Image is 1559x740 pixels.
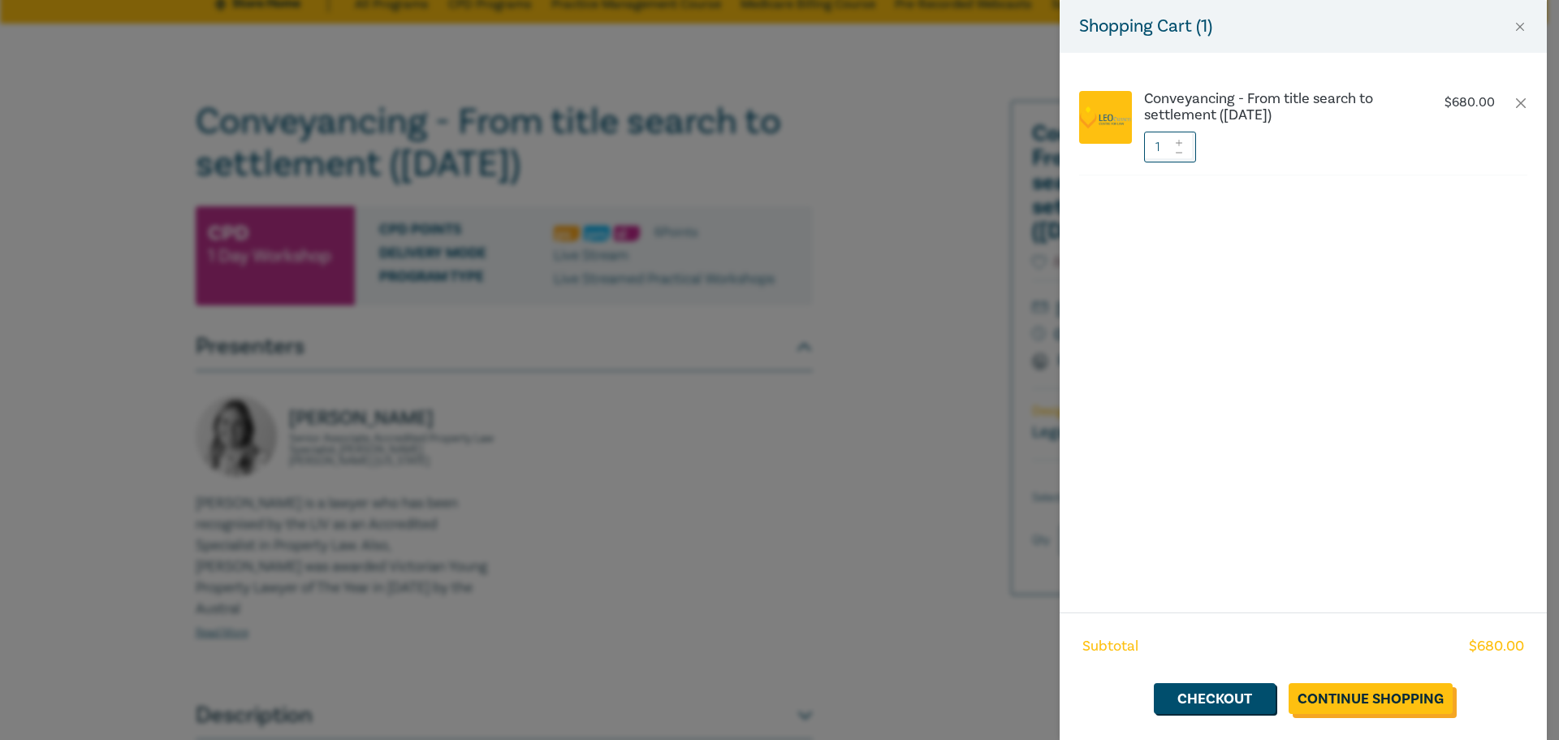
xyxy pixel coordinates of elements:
[1289,683,1453,714] a: Continue Shopping
[1144,132,1196,162] input: 1
[1469,636,1524,657] span: $ 680.00
[1154,683,1276,714] a: Checkout
[1079,13,1212,40] h5: Shopping Cart ( 1 )
[1144,91,1414,123] a: Conveyancing - From title search to settlement ([DATE])
[1445,95,1495,110] p: $ 680.00
[1513,19,1527,34] button: Close
[1082,636,1138,657] span: Subtotal
[1079,106,1132,129] img: logo.png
